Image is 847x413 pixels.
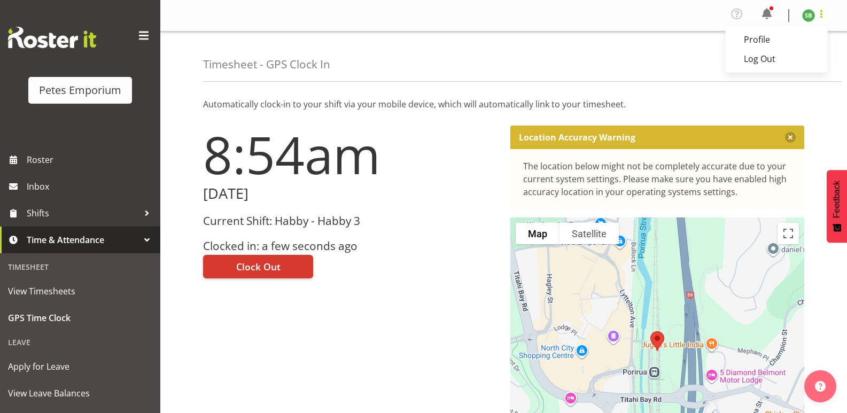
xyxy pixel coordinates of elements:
button: Toggle fullscreen view [778,223,799,244]
span: Feedback [832,181,842,218]
span: View Timesheets [8,283,152,299]
a: GPS Time Clock [3,305,158,331]
a: Apply for Leave [3,353,158,380]
a: View Timesheets [3,278,158,305]
p: Location Accuracy Warning [519,132,635,143]
button: Show satellite imagery [560,223,619,244]
button: Close message [785,132,796,143]
p: Automatically clock-in to your shift via your mobile device, which will automatically link to you... [203,98,804,111]
div: Petes Emporium [39,82,121,98]
h1: 8:54am [203,126,498,183]
div: The location below might not be completely accurate due to your current system settings. Please m... [523,160,792,198]
img: Rosterit website logo [8,27,96,48]
span: Apply for Leave [8,359,152,375]
span: Shifts [27,205,139,221]
button: Show street map [516,223,560,244]
img: help-xxl-2.png [815,381,826,392]
span: Inbox [27,178,155,194]
a: Profile [725,30,828,49]
span: Time & Attendance [27,232,139,248]
a: View Leave Balances [3,380,158,407]
button: Feedback - Show survey [827,170,847,243]
img: stephanie-burden9828.jpg [802,9,815,22]
span: GPS Time Clock [8,310,152,326]
span: Clock Out [236,260,281,274]
a: Log Out [725,49,828,68]
div: Timesheet [3,256,158,278]
span: Roster [27,152,155,168]
div: Leave [3,331,158,353]
h3: Clocked in: a few seconds ago [203,240,498,252]
span: View Leave Balances [8,385,152,401]
h2: [DATE] [203,185,498,202]
h3: Current Shift: Habby - Habby 3 [203,215,498,227]
h4: Timesheet - GPS Clock In [203,58,330,71]
button: Clock Out [203,255,313,278]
